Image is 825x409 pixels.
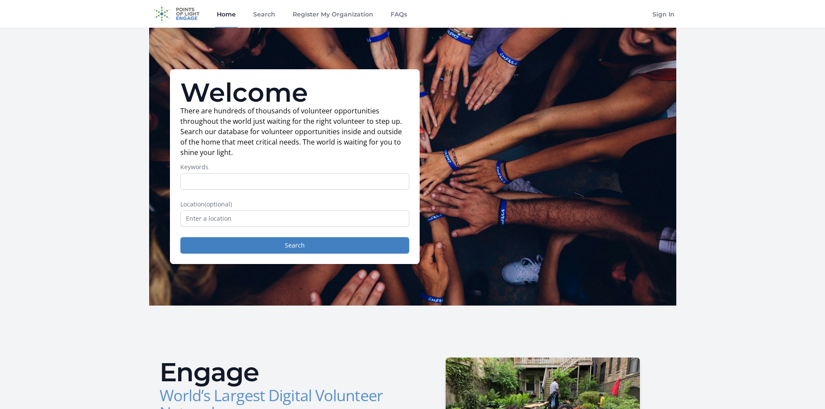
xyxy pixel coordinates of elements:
label: Keywords [180,163,409,171]
span: (optional) [205,200,232,208]
h2: Engage [160,359,406,385]
button: Search [180,237,409,254]
h1: Welcome [180,80,409,106]
label: Location [180,200,409,209]
p: There are hundreds of thousands of volunteer opportunities throughout the world just waiting for ... [180,106,409,158]
input: Enter a location [180,210,409,227]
